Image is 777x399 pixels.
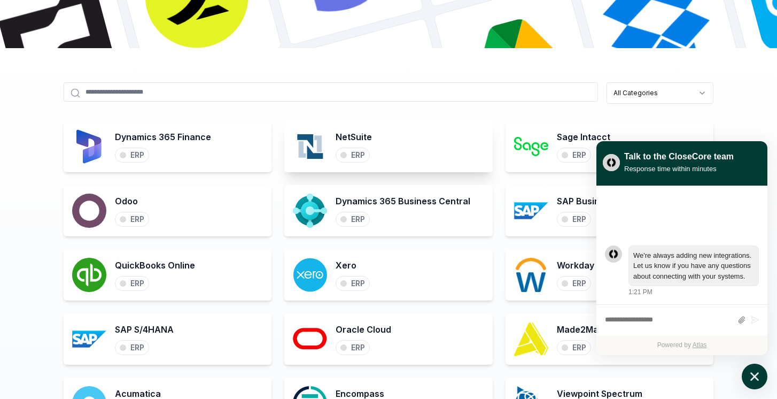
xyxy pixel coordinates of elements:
[693,341,707,349] a: Atlas
[72,194,106,228] img: Odoo logo
[596,186,767,355] div: atlas-ticket
[557,195,634,208] h3: SAP Business One
[514,258,548,292] img: Workday Financial Management logo
[572,214,586,224] div: ERP
[628,287,652,297] div: 1:21 PM
[336,259,370,272] h3: Xero
[572,150,586,160] div: ERP
[293,322,327,356] img: Oracle Cloud logo
[628,245,759,287] div: atlas-message-bubble
[130,150,144,160] div: ERP
[336,195,470,208] h3: Dynamics 365 Business Central
[742,364,767,389] button: atlas-launcher
[605,310,759,330] div: atlas-composer
[514,194,548,228] img: SAP Business One logo
[624,150,734,163] div: Talk to the CloseCore team
[351,279,365,288] div: ERP
[557,131,610,143] h3: Sage Intacct
[624,163,734,174] div: Response time within minutes
[557,323,620,336] h3: Made2Manage
[351,343,365,352] div: ERP
[130,214,144,224] div: ERP
[605,245,759,297] div: atlas-message
[72,258,106,292] img: QuickBooks Online logo
[596,141,767,355] div: atlas-window
[115,195,149,208] h3: Odoo
[336,131,372,143] h3: NetSuite
[293,129,327,164] img: NetSuite logo
[115,323,174,336] h3: SAP S/4HANA
[130,279,144,288] div: ERP
[336,323,391,336] h3: Oracle Cloud
[293,258,327,292] img: Xero logo
[115,259,195,272] h3: QuickBooks Online
[130,343,144,352] div: ERP
[514,322,548,356] img: Made2Manage logo
[572,343,586,352] div: ERP
[514,129,548,164] img: Sage Intacct logo
[351,214,365,224] div: ERP
[557,259,692,272] h3: Workday Financial Management
[293,194,327,228] img: Dynamics 365 Business Central logo
[72,129,106,164] img: Dynamics 365 Finance logo
[628,245,759,297] div: Friday, August 15, 1:21 PM
[72,322,106,356] img: SAP S/4HANA logo
[115,131,211,143] h3: Dynamics 365 Finance
[603,154,620,171] img: yblje5SQxOoZuw2TcITt_icon.png
[351,150,365,160] div: ERP
[605,245,622,263] div: atlas-message-author-avatar
[633,250,754,282] div: atlas-message-text
[596,335,767,355] div: Powered by
[572,279,586,288] div: ERP
[737,316,745,325] button: Attach files by clicking or dropping files here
